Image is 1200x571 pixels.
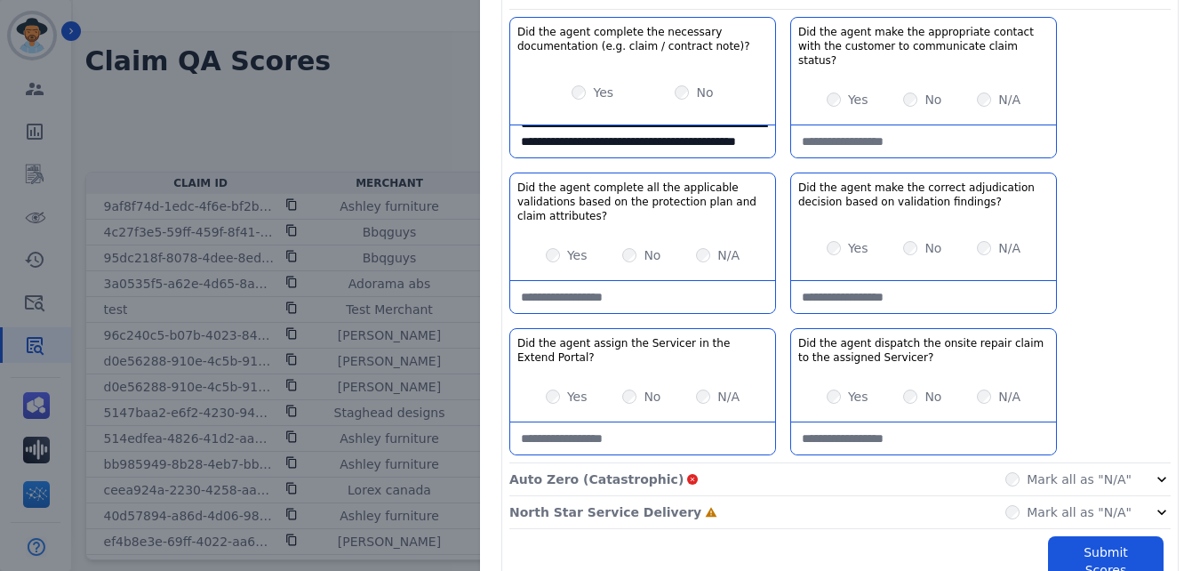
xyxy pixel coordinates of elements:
[696,84,713,101] label: No
[924,91,941,109] label: No
[567,388,588,406] label: Yes
[848,388,868,406] label: Yes
[644,246,660,264] label: No
[593,84,613,101] label: Yes
[798,181,1049,209] h3: Did the agent make the correct adjudication decision based on validation findings?
[509,503,701,521] p: North Star Service Delivery
[998,91,1020,109] label: N/A
[998,239,1020,257] label: N/A
[998,388,1020,406] label: N/A
[509,470,684,488] p: Auto Zero (Catastrophic)
[848,239,868,257] label: Yes
[717,246,740,264] label: N/A
[924,388,941,406] label: No
[517,181,768,223] h3: Did the agent complete all the applicable validations based on the protection plan and claim attr...
[517,336,768,365] h3: Did the agent assign the Servicer in the Extend Portal?
[924,239,941,257] label: No
[798,336,1049,365] h3: Did the agent dispatch the onsite repair claim to the assigned Servicer?
[644,388,660,406] label: No
[1027,503,1132,521] label: Mark all as "N/A"
[717,388,740,406] label: N/A
[567,246,588,264] label: Yes
[517,25,768,53] h3: Did the agent complete the necessary documentation (e.g. claim / contract note)?
[848,91,868,109] label: Yes
[1027,470,1132,488] label: Mark all as "N/A"
[798,25,1049,68] h3: Did the agent make the appropriate contact with the customer to communicate claim status?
